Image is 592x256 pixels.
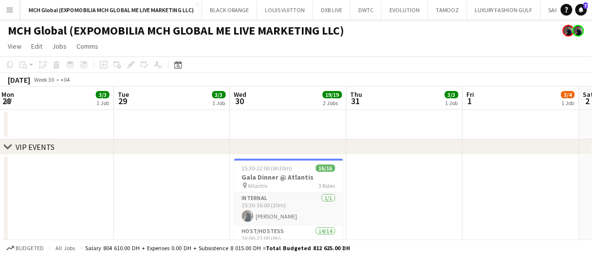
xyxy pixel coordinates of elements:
[212,91,226,98] span: 3/3
[202,0,257,19] button: BLACK ORANGE
[31,42,42,51] span: Edit
[8,23,344,38] h1: MCH Global (EXPOMOBILIA MCH GLOBAL ME LIVE MARKETING LLC)
[234,173,343,182] h3: Gala Dinner @ Atlantis
[76,42,98,51] span: Comms
[8,42,21,51] span: View
[8,75,30,85] div: [DATE]
[573,25,584,37] app-user-avatar: Mohamed Arafa
[116,95,129,107] span: 29
[234,193,343,226] app-card-role: Internal1/115:30-16:00 (30m)[PERSON_NAME]
[242,165,293,172] span: 15:30-22:00 (6h30m)
[27,40,46,53] a: Edit
[52,42,67,51] span: Jobs
[563,25,574,37] app-user-avatar: Mohamed Arafa
[349,95,363,107] span: 31
[319,182,335,189] span: 3 Roles
[562,99,574,107] div: 1 Job
[465,95,475,107] span: 1
[467,90,475,99] span: Fri
[21,0,202,19] button: MCH Global (EXPOMOBILIA MCH GLOBAL ME LIVE MARKETING LLC)
[382,0,428,19] button: EVOLUTION
[1,90,14,99] span: Mon
[316,165,335,172] span: 16/16
[584,2,588,9] span: 7
[575,4,587,16] a: 7
[445,91,459,98] span: 3/3
[213,99,225,107] div: 1 Job
[96,91,110,98] span: 3/3
[118,90,129,99] span: Tue
[351,90,363,99] span: Thu
[323,99,342,107] div: 2 Jobs
[73,40,102,53] a: Comms
[5,243,45,254] button: Budgeted
[313,0,351,19] button: DXB LIVE
[4,40,25,53] a: View
[323,91,342,98] span: 19/19
[467,0,541,19] button: LUXURY FASHION GULF
[266,244,350,252] span: Total Budgeted 812 625.00 DH
[16,245,44,252] span: Budgeted
[248,182,268,189] span: Atlantis
[351,0,382,19] button: DWTC
[16,142,55,152] div: VIP EVENTS
[257,0,313,19] button: LOUIS VUITTON
[445,99,458,107] div: 1 Job
[96,99,109,107] div: 1 Job
[233,95,247,107] span: 30
[428,0,467,19] button: TAMOOZ
[85,244,350,252] div: Salary 804 610.00 DH + Expenses 0.00 DH + Subsistence 8 015.00 DH =
[561,91,575,98] span: 3/4
[48,40,71,53] a: Jobs
[54,244,77,252] span: All jobs
[60,76,70,83] div: +04
[234,90,247,99] span: Wed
